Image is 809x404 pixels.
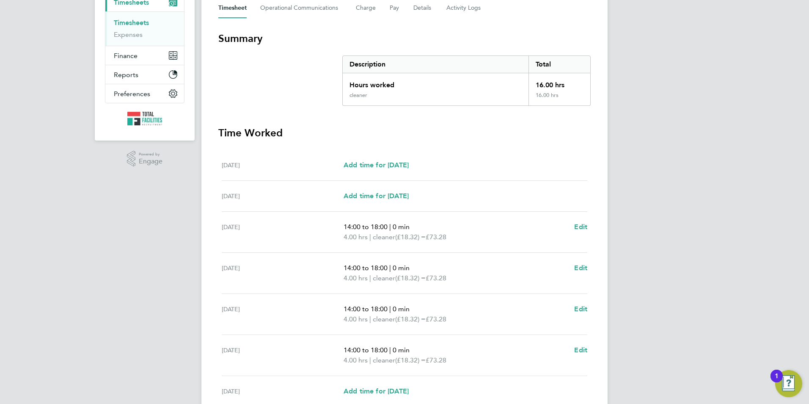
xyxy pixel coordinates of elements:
div: 1 [775,376,779,387]
span: 14:00 to 18:00 [344,223,388,231]
div: Summary [342,55,591,106]
span: | [369,274,371,282]
div: [DATE] [222,386,344,396]
div: 16.00 hrs [528,73,590,92]
span: 4.00 hrs [344,274,368,282]
div: Timesheets [105,11,184,46]
span: Engage [139,158,162,165]
span: | [389,305,391,313]
h3: Time Worked [218,126,591,140]
span: £73.28 [426,315,446,323]
span: | [369,315,371,323]
div: [DATE] [222,222,344,242]
a: Edit [574,263,587,273]
span: cleaner [373,314,395,324]
div: 16.00 hrs [528,92,590,105]
span: 0 min [393,223,410,231]
button: Preferences [105,84,184,103]
div: Total [528,56,590,73]
h3: Summary [218,32,591,45]
span: | [389,223,391,231]
button: Reports [105,65,184,84]
a: Edit [574,345,587,355]
a: Add time for [DATE] [344,160,409,170]
a: Go to home page [105,112,184,125]
div: Description [343,56,528,73]
a: Edit [574,222,587,232]
span: (£18.32) = [395,356,426,364]
span: | [389,264,391,272]
span: 0 min [393,346,410,354]
span: £73.28 [426,356,446,364]
span: Preferences [114,90,150,98]
div: [DATE] [222,345,344,365]
span: 4.00 hrs [344,315,368,323]
span: £73.28 [426,274,446,282]
a: Powered byEngage [127,151,163,167]
a: Timesheets [114,19,149,27]
span: cleaner [373,355,395,365]
span: Add time for [DATE] [344,387,409,395]
span: Finance [114,52,138,60]
span: | [389,346,391,354]
span: 14:00 to 18:00 [344,346,388,354]
span: Edit [574,346,587,354]
img: tfrecruitment-logo-retina.png [127,112,162,125]
span: Powered by [139,151,162,158]
span: 4.00 hrs [344,233,368,241]
span: 0 min [393,305,410,313]
div: Hours worked [343,73,528,92]
button: Open Resource Center, 1 new notification [775,370,802,397]
span: Add time for [DATE] [344,161,409,169]
div: cleaner [349,92,367,99]
span: 14:00 to 18:00 [344,305,388,313]
a: Add time for [DATE] [344,386,409,396]
span: | [369,356,371,364]
span: 0 min [393,264,410,272]
div: [DATE] [222,160,344,170]
span: Reports [114,71,138,79]
span: Edit [574,223,587,231]
span: cleaner [373,273,395,283]
a: Expenses [114,30,143,39]
button: Finance [105,46,184,65]
span: £73.28 [426,233,446,241]
span: cleaner [373,232,395,242]
span: | [369,233,371,241]
span: (£18.32) = [395,315,426,323]
span: 4.00 hrs [344,356,368,364]
div: [DATE] [222,263,344,283]
a: Edit [574,304,587,314]
span: 14:00 to 18:00 [344,264,388,272]
span: Edit [574,264,587,272]
span: (£18.32) = [395,233,426,241]
div: [DATE] [222,304,344,324]
span: (£18.32) = [395,274,426,282]
a: Add time for [DATE] [344,191,409,201]
span: Add time for [DATE] [344,192,409,200]
span: Edit [574,305,587,313]
div: [DATE] [222,191,344,201]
